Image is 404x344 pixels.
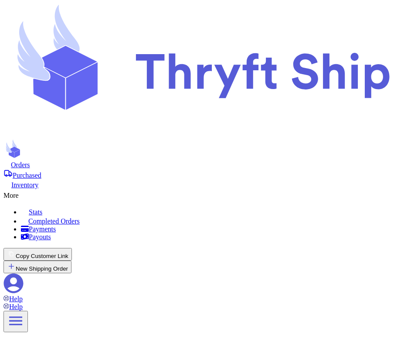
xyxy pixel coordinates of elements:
[3,169,401,179] a: Purchased
[13,172,41,179] span: Purchased
[21,206,401,216] a: Stats
[3,179,401,189] a: Inventory
[9,303,23,310] span: Help
[21,216,401,225] a: Completed Orders
[29,225,56,233] span: Payments
[29,208,42,216] span: Stats
[3,248,72,261] button: Copy Customer Link
[29,233,51,241] span: Payouts
[11,181,38,189] span: Inventory
[21,233,401,241] a: Payouts
[3,189,401,200] div: More
[21,225,401,233] a: Payments
[3,295,23,303] a: Help
[11,161,30,169] span: Orders
[3,261,71,273] button: New Shipping Order
[3,160,401,169] a: Orders
[9,295,23,303] span: Help
[3,303,23,310] a: Help
[28,217,80,225] span: Completed Orders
